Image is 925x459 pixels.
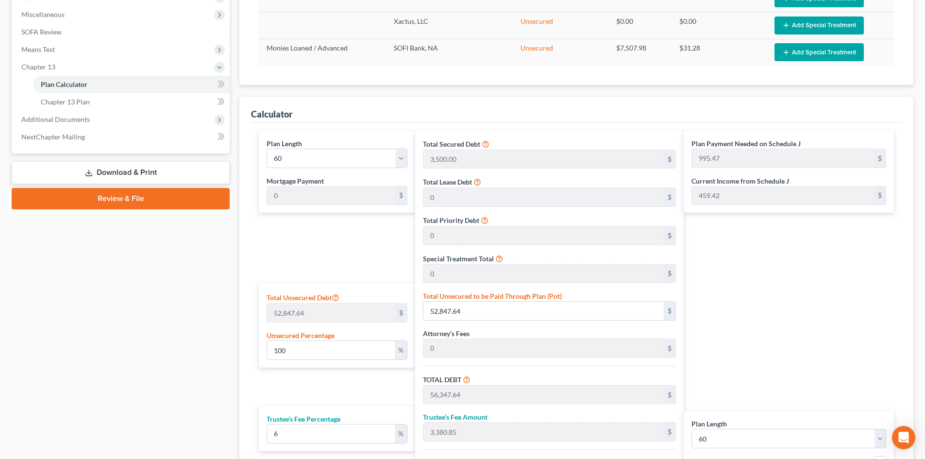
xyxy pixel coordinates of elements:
[664,339,675,357] div: $
[423,386,664,404] input: 0.00
[664,226,675,245] div: $
[12,161,230,184] a: Download & Print
[14,23,230,41] a: SOFA Review
[14,128,230,146] a: NextChapter Mailing
[386,12,513,39] td: Xactus, LLC
[12,188,230,209] a: Review & File
[423,291,562,301] label: Total Unsecured to be Paid Through Plan (Pot)
[664,188,675,206] div: $
[664,386,675,404] div: $
[423,302,664,320] input: 0.00
[664,150,675,169] div: $
[513,39,608,66] td: Unsecured
[21,63,55,71] span: Chapter 13
[423,412,488,422] label: Trustee’s Fee Amount
[395,341,407,359] div: %
[33,93,230,111] a: Chapter 13 Plan
[608,12,672,39] td: $0.00
[423,139,480,149] label: Total Secured Debt
[874,149,886,168] div: $
[423,226,664,245] input: 0.00
[267,176,324,186] label: Mortgage Payment
[21,28,62,36] span: SOFA Review
[395,187,407,205] div: $
[672,39,767,66] td: $31.28
[395,425,407,443] div: %
[267,304,395,322] input: 0.00
[672,12,767,39] td: $0.00
[267,425,395,443] input: 0.00
[423,339,664,357] input: 0.00
[259,39,386,66] td: Monies Loaned / Advanced
[41,98,90,106] span: Chapter 13 Plan
[691,176,789,186] label: Current Income from Schedule J
[874,187,886,205] div: $
[423,374,461,385] label: TOTAL DEBT
[423,188,664,206] input: 0.00
[41,80,87,88] span: Plan Calculator
[251,108,292,120] div: Calculator
[423,423,664,441] input: 0.00
[664,302,675,320] div: $
[21,10,65,18] span: Miscellaneous
[33,76,230,93] a: Plan Calculator
[267,330,335,340] label: Unsecured Percentage
[691,138,801,149] label: Plan Payment Needed on Schedule J
[774,17,864,34] button: Add Special Treatment
[21,45,55,53] span: Means Test
[395,304,407,322] div: $
[423,215,479,225] label: Total Priority Debt
[21,115,90,123] span: Additional Documents
[423,177,472,187] label: Total Lease Debt
[423,254,494,264] label: Special Treatment Total
[267,341,395,359] input: 0.00
[267,291,339,303] label: Total Unsecured Debt
[386,39,513,66] td: SOFI Bank, NA
[692,149,874,168] input: 0.00
[774,43,864,61] button: Add Special Treatment
[513,12,608,39] td: Unsecured
[892,426,915,449] div: Open Intercom Messenger
[692,187,874,205] input: 0.00
[664,423,675,441] div: $
[423,328,470,339] label: Attorney’s Fees
[267,414,340,424] label: Trustee’s Fee Percentage
[423,265,664,283] input: 0.00
[664,265,675,283] div: $
[423,150,664,169] input: 0.00
[608,39,672,66] td: $7,507.98
[21,133,85,141] span: NextChapter Mailing
[267,138,302,149] label: Plan Length
[267,187,395,205] input: 0.00
[691,419,727,429] label: Plan Length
